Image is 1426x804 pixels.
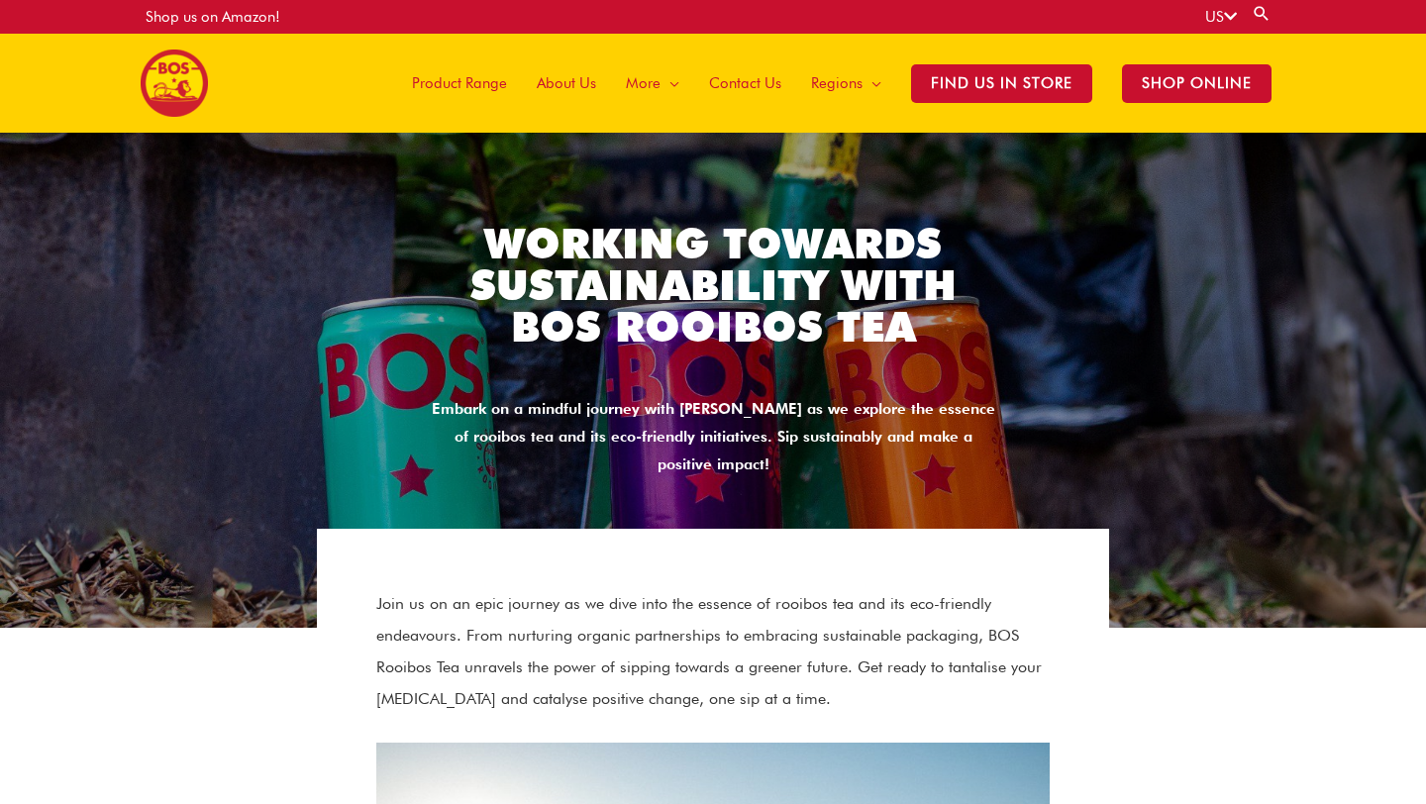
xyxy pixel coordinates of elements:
a: SHOP ONLINE [1107,34,1286,133]
a: More [611,34,694,133]
nav: Site Navigation [382,34,1286,133]
a: Contact Us [694,34,796,133]
span: About Us [537,53,596,113]
p: Join us on an epic journey as we dive into the essence of rooibos tea and its eco-friendly endeav... [376,588,1050,715]
a: Search button [1252,4,1272,23]
span: Regions [811,53,863,113]
img: BOS United States [141,50,208,117]
a: US [1205,8,1237,26]
span: SHOP ONLINE [1122,64,1272,103]
a: Product Range [397,34,522,133]
a: Find Us in Store [896,34,1107,133]
span: Product Range [412,53,507,113]
div: Embark on a mindful journey with [PERSON_NAME] as we explore the essence of rooibos tea and its e... [426,396,1000,479]
h2: Working Towards Sustainability With BOS Rooibos Tea [426,223,1000,348]
span: Find Us in Store [911,64,1092,103]
span: Contact Us [709,53,781,113]
a: About Us [522,34,611,133]
span: More [626,53,661,113]
a: Regions [796,34,896,133]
